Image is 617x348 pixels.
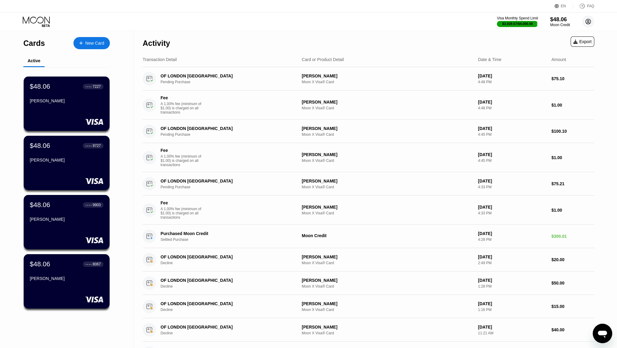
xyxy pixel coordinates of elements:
div: Settled Purchase [161,237,299,242]
div: 8067 [93,262,101,266]
div: A 1.00% fee (minimum of $1.00) is charged on all transactions [161,207,206,220]
div: A 1.00% fee (minimum of $1.00) is charged on all transactions [161,102,206,114]
div: Active [28,58,40,63]
div: FeeA 1.00% fee (minimum of $1.00) is charged on all transactions[PERSON_NAME]Moon X Visa® Card[DA... [143,143,594,172]
div: [DATE] [478,231,547,236]
div: [PERSON_NAME] [302,254,473,259]
div: [PERSON_NAME] [30,276,103,281]
div: OF LONDON [GEOGRAPHIC_DATA] [161,73,290,78]
div: $48.06 [30,201,50,209]
div: $100.10 [551,129,594,134]
div: Fee [161,95,203,100]
div: 4:45 PM [478,159,547,163]
div: Decline [161,331,299,335]
div: $48.06● ● ● ●7227[PERSON_NAME] [24,77,110,131]
div: OF LONDON [GEOGRAPHIC_DATA] [161,179,290,183]
div: OF LONDON [GEOGRAPHIC_DATA]Decline[PERSON_NAME]Moon X Visa® Card[DATE]1:28 PM$50.00 [143,271,594,295]
div: $300.01 [551,234,594,239]
div: OF LONDON [GEOGRAPHIC_DATA] [161,301,290,306]
div: $20.00 [551,257,594,262]
div: OF LONDON [GEOGRAPHIC_DATA] [161,126,290,131]
div: 7227 [93,84,101,89]
div: [PERSON_NAME] [302,278,473,283]
div: OF LONDON [GEOGRAPHIC_DATA]Pending Purchase[PERSON_NAME]Moon X Visa® Card[DATE]4:33 PM$75.21 [143,172,594,196]
div: 11:21 AM [478,331,547,335]
div: $40.00 [551,327,594,332]
div: Moon Credit [550,23,570,27]
div: [DATE] [478,205,547,210]
div: 9903 [93,203,101,207]
div: $48.06 [550,16,570,23]
div: A 1.00% fee (minimum of $1.00) is charged on all transactions [161,154,206,167]
div: Date & Time [478,57,501,62]
div: Amount [551,57,566,62]
div: [DATE] [478,179,547,183]
iframe: Button to launch messaging window [593,324,612,343]
div: Fee [161,200,203,205]
div: $48.06 [30,260,50,268]
div: [PERSON_NAME] [30,217,103,222]
div: ● ● ● ● [86,86,92,87]
div: $75.10 [551,76,594,81]
div: Export [571,36,594,47]
div: New Card [85,41,104,46]
div: [PERSON_NAME] [302,325,473,329]
div: $1.00 [551,208,594,213]
div: FAQ [573,3,594,9]
div: 2:49 PM [478,261,547,265]
div: Decline [161,284,299,288]
div: Cards [23,39,45,48]
div: OF LONDON [GEOGRAPHIC_DATA]Pending Purchase[PERSON_NAME]Moon X Visa® Card[DATE]4:45 PM$100.10 [143,120,594,143]
div: $75.21 [551,181,594,186]
div: Moon X Visa® Card [302,308,473,312]
div: $48.06 [30,83,50,90]
div: ● ● ● ● [86,145,92,147]
div: [PERSON_NAME] [302,126,473,131]
div: $1.00 [551,103,594,107]
div: Moon X Visa® Card [302,132,473,137]
div: 1:28 PM [478,284,547,288]
div: OF LONDON [GEOGRAPHIC_DATA]Decline[PERSON_NAME]Moon X Visa® Card[DATE]11:21 AM$40.00 [143,318,594,342]
div: EN [561,4,566,8]
div: Moon X Visa® Card [302,106,473,110]
div: Transaction Detail [143,57,177,62]
div: $48.06● ● ● ●9903[PERSON_NAME] [24,195,110,249]
div: Export [573,39,592,44]
div: 4:33 PM [478,185,547,189]
div: [PERSON_NAME] [302,100,473,104]
div: Moon X Visa® Card [302,159,473,163]
div: [DATE] [478,126,547,131]
div: $15.00 [551,304,594,309]
div: [DATE] [478,100,547,104]
div: 4:48 PM [478,80,547,84]
div: [DATE] [478,325,547,329]
div: $3,929.57 / $4,000.00 [502,22,533,26]
div: Pending Purchase [161,80,299,84]
div: Decline [161,308,299,312]
div: Purchased Moon CreditSettled PurchaseMoon Credit[DATE]4:28 PM$300.01 [143,225,594,248]
div: $1.00 [551,155,594,160]
div: ● ● ● ● [86,204,92,206]
div: EN [554,3,573,9]
div: $48.06● ● ● ●8067[PERSON_NAME] [24,254,110,309]
div: $48.06Moon Credit [550,16,570,27]
div: OF LONDON [GEOGRAPHIC_DATA] [161,278,290,283]
div: Pending Purchase [161,185,299,189]
div: Moon X Visa® Card [302,261,473,265]
div: FeeA 1.00% fee (minimum of $1.00) is charged on all transactions[PERSON_NAME]Moon X Visa® Card[DA... [143,196,594,225]
div: [PERSON_NAME] [302,301,473,306]
div: Moon Credit [302,233,473,238]
div: Moon X Visa® Card [302,185,473,189]
div: Moon X Visa® Card [302,331,473,335]
div: Fee [161,148,203,153]
div: [PERSON_NAME] [30,98,103,103]
div: 9727 [93,144,101,148]
div: [DATE] [478,73,547,78]
div: 4:33 PM [478,211,547,215]
div: Moon X Visa® Card [302,284,473,288]
div: Purchased Moon Credit [161,231,290,236]
div: OF LONDON [GEOGRAPHIC_DATA] [161,254,290,259]
div: [DATE] [478,152,547,157]
div: Decline [161,261,299,265]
